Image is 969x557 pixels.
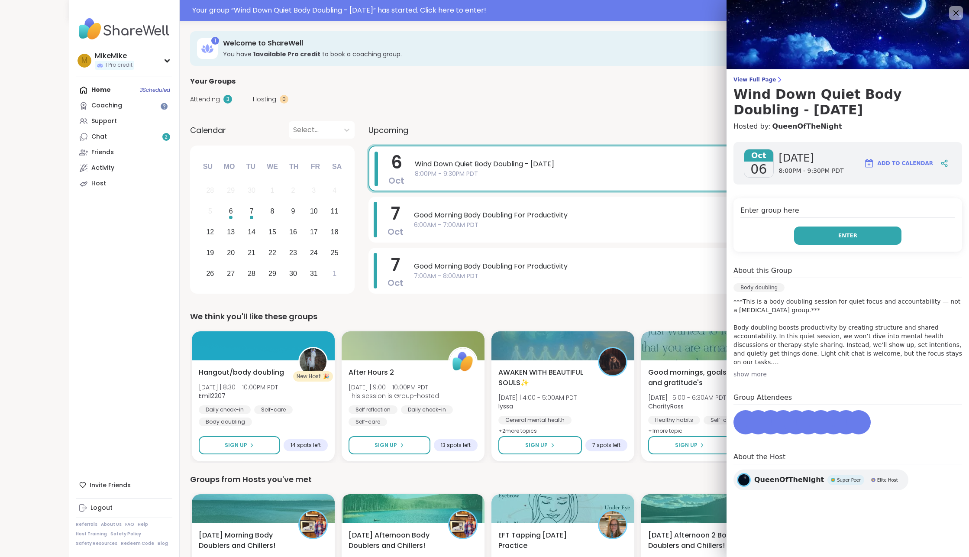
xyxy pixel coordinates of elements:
[268,247,276,259] div: 22
[227,247,235,259] div: 20
[223,95,232,104] div: 3
[253,95,276,104] span: Hosting
[304,243,323,262] div: Choose Friday, October 24th, 2025
[738,474,749,486] img: QueenOfTheNight
[325,243,344,262] div: Choose Saturday, October 25th, 2025
[388,277,404,289] span: Oct
[333,185,336,196] div: 4
[206,226,214,238] div: 12
[648,436,731,454] button: Sign Up
[220,157,239,176] div: Mo
[242,264,261,283] div: Choose Tuesday, October 28th, 2025
[242,202,261,221] div: Choose Tuesday, October 7th, 2025
[199,367,284,378] span: Hangout/body doubling
[201,202,220,221] div: Not available Sunday, October 5th, 2025
[733,392,962,405] h4: Group Attendees
[76,129,172,145] a: Chat2
[415,169,873,178] span: 8:00PM - 9:30PM PDT
[199,405,251,414] div: Daily check-in
[878,159,933,167] span: Add to Calendar
[349,392,439,400] span: This session is Group-hosted
[750,162,767,177] span: 06
[206,185,214,196] div: 28
[248,226,255,238] div: 14
[125,521,134,528] a: FAQ
[95,51,134,61] div: MikeMike
[105,62,132,69] span: 1 Pro credit
[375,441,397,449] span: Sign Up
[110,531,141,537] a: Safety Policy
[263,202,282,221] div: Choose Wednesday, October 8th, 2025
[498,402,513,411] b: lyssa
[253,50,320,58] b: 1 available Pro credit
[291,185,295,196] div: 2
[331,226,339,238] div: 18
[206,268,214,279] div: 26
[280,95,288,104] div: 0
[229,205,233,217] div: 6
[648,416,700,424] div: Healthy habits
[192,5,895,16] div: Your group “ Wind Down Quiet Body Doubling - [DATE] ” has started. Click here to enter!
[838,232,857,240] span: Enter
[648,530,738,551] span: [DATE] Afternoon 2 Body Doublers and Chillers!
[241,157,260,176] div: Tu
[327,157,346,176] div: Sa
[190,124,226,136] span: Calendar
[349,530,439,551] span: [DATE] Afternoon Body Doublers and Chillers!
[76,531,107,537] a: Host Training
[310,205,318,217] div: 10
[211,37,219,45] div: 1
[227,185,235,196] div: 29
[200,180,345,284] div: month 2025-10
[223,50,801,58] h3: You have to book a coaching group.
[304,264,323,283] div: Choose Friday, October 31st, 2025
[733,452,962,464] h4: About the Host
[704,416,742,424] div: Self-care
[733,370,962,379] div: show more
[310,226,318,238] div: 17
[331,205,339,217] div: 11
[76,113,172,129] a: Support
[199,418,252,426] div: Body doubling
[325,181,344,200] div: Not available Saturday, October 4th, 2025
[860,153,937,174] button: Add to Calendar
[91,148,114,157] div: Friends
[284,157,304,176] div: Th
[190,473,890,486] div: Groups from Hosts you've met
[250,205,254,217] div: 7
[76,176,172,191] a: Host
[284,264,303,283] div: Choose Thursday, October 30th, 2025
[227,268,235,279] div: 27
[199,436,280,454] button: Sign Up
[310,247,318,259] div: 24
[648,367,738,388] span: Good mornings, goals and gratitude's
[242,243,261,262] div: Choose Tuesday, October 21st, 2025
[733,470,908,490] a: QueenOfTheNightQueenOfTheNightSuper PeerSuper PeerElite HostElite Host
[388,175,404,187] span: Oct
[592,442,620,449] span: 7 spots left
[222,243,240,262] div: Choose Monday, October 20th, 2025
[368,124,408,136] span: Upcoming
[222,264,240,283] div: Choose Monday, October 27th, 2025
[306,157,325,176] div: Fr
[740,205,955,218] h4: Enter group here
[289,247,297,259] div: 23
[268,226,276,238] div: 15
[199,383,278,392] span: [DATE] | 8:30 - 10:00PM PDT
[415,159,873,169] span: Wind Down Quiet Body Doubling - [DATE]
[254,405,293,414] div: Self-care
[449,348,476,375] img: ShareWell
[391,150,402,175] span: 6
[300,511,326,538] img: AmberWolffWizard
[284,202,303,221] div: Choose Thursday, October 9th, 2025
[242,223,261,242] div: Choose Tuesday, October 14th, 2025
[388,226,404,238] span: Oct
[733,87,962,118] h3: Wind Down Quiet Body Doubling - [DATE]
[498,416,572,424] div: General mental health
[675,441,698,449] span: Sign Up
[91,179,106,188] div: Host
[263,243,282,262] div: Choose Wednesday, October 22nd, 2025
[498,393,577,402] span: [DATE] | 4:00 - 5:00AM PDT
[733,76,962,118] a: View Full PageWind Down Quiet Body Doubling - [DATE]
[333,268,336,279] div: 1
